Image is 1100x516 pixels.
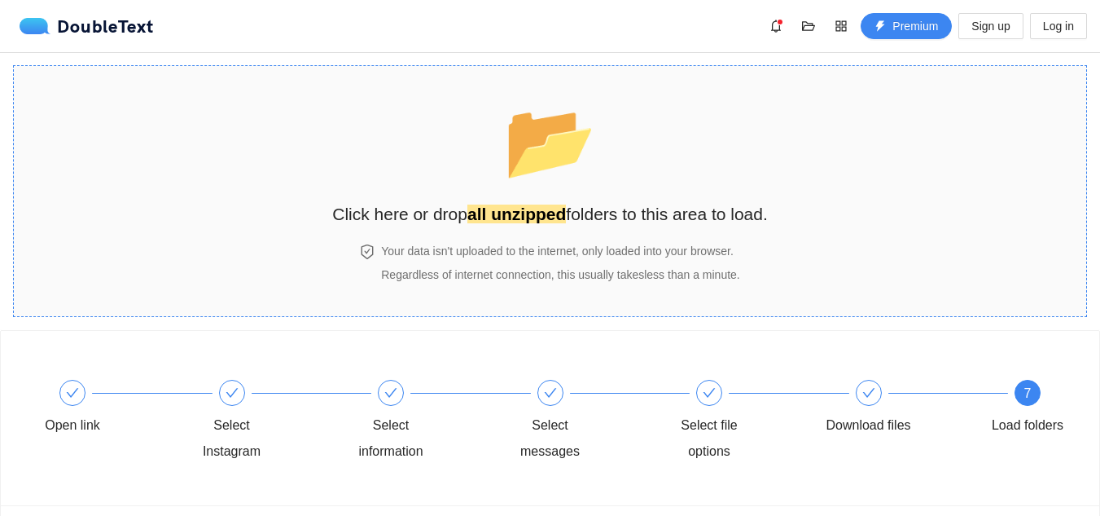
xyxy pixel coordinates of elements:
span: folder-open [796,20,821,33]
h2: Click here or drop folders to this area to load. [332,201,768,227]
button: folder-open [795,13,822,39]
span: check [703,386,716,399]
button: Log in [1030,13,1087,39]
div: Open link [25,380,185,439]
h4: Your data isn't uploaded to the internet, only loaded into your browser. [381,242,739,260]
span: check [862,386,875,399]
a: logoDoubleText [20,18,154,34]
span: check [384,386,397,399]
div: Select Instagram [185,380,344,465]
div: Select Instagram [185,412,279,465]
div: DoubleText [20,18,154,34]
div: 7Load folders [980,380,1075,439]
div: Open link [45,412,100,439]
span: safety-certificate [360,245,375,259]
button: Sign up [958,13,1023,39]
button: appstore [828,13,854,39]
div: Select messages [503,380,663,465]
button: bell [763,13,789,39]
strong: all unzipped [467,205,566,223]
span: appstore [829,20,853,33]
div: Load folders [992,412,1063,439]
span: bell [764,20,788,33]
img: logo [20,18,57,34]
div: Select file options [662,412,756,465]
span: 7 [1024,386,1032,400]
div: Download files [822,380,981,439]
div: Select information [344,380,503,465]
span: thunderbolt [874,20,886,33]
span: Sign up [971,17,1010,35]
span: check [544,386,557,399]
div: Select messages [503,412,598,465]
div: Select file options [662,380,822,465]
span: Regardless of internet connection, this usually takes less than a minute . [381,268,739,281]
div: Download files [826,412,910,439]
button: thunderboltPremium [861,13,952,39]
span: check [66,386,79,399]
span: folder [503,99,597,183]
span: Log in [1043,17,1074,35]
span: check [226,386,239,399]
span: Premium [892,17,938,35]
div: Select information [344,412,438,465]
